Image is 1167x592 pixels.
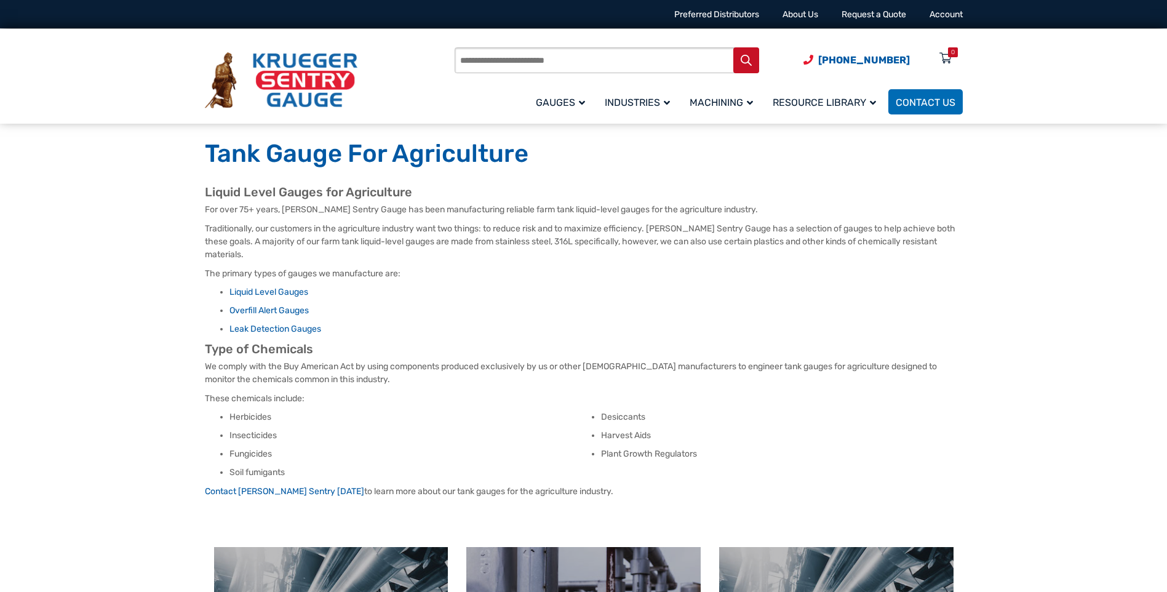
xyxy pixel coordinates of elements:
[205,342,963,357] h2: Type of Chemicals
[783,9,818,20] a: About Us
[601,430,963,442] li: Harvest Aids
[205,138,963,169] h1: Tank Gauge For Agriculture
[205,360,963,386] p: We comply with the Buy American Act by using components produced exclusively by us or other [DEMO...
[773,97,876,108] span: Resource Library
[205,203,963,216] p: For over 75+ years, [PERSON_NAME] Sentry Gauge has been manufacturing reliable farm tank liquid-l...
[803,52,910,68] a: Phone Number (920) 434-8860
[896,97,955,108] span: Contact Us
[818,54,910,66] span: [PHONE_NUMBER]
[690,97,753,108] span: Machining
[601,411,963,423] li: Desiccants
[528,87,597,116] a: Gauges
[205,222,963,261] p: Traditionally, our customers in the agriculture industry want two things: to reduce risk and to m...
[601,448,963,460] li: Plant Growth Regulators
[605,97,670,108] span: Industries
[205,52,357,109] img: Krueger Sentry Gauge
[930,9,963,20] a: Account
[229,287,308,297] a: Liquid Level Gauges
[229,411,591,423] li: Herbicides
[205,485,963,498] p: to learn more about our tank gauges for the agriculture industry.
[229,305,309,316] a: Overfill Alert Gauges
[229,324,321,334] a: Leak Detection Gauges
[205,392,963,405] p: These chemicals include:
[229,466,591,479] li: Soil fumigants
[765,87,888,116] a: Resource Library
[536,97,585,108] span: Gauges
[682,87,765,116] a: Machining
[205,185,963,200] h2: Liquid Level Gauges for Agriculture
[205,267,963,280] p: The primary types of gauges we manufacture are:
[205,486,364,497] a: Contact [PERSON_NAME] Sentry [DATE]
[888,89,963,114] a: Contact Us
[229,430,591,442] li: Insecticides
[229,448,591,460] li: Fungicides
[674,9,759,20] a: Preferred Distributors
[842,9,906,20] a: Request a Quote
[951,47,955,57] div: 0
[597,87,682,116] a: Industries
